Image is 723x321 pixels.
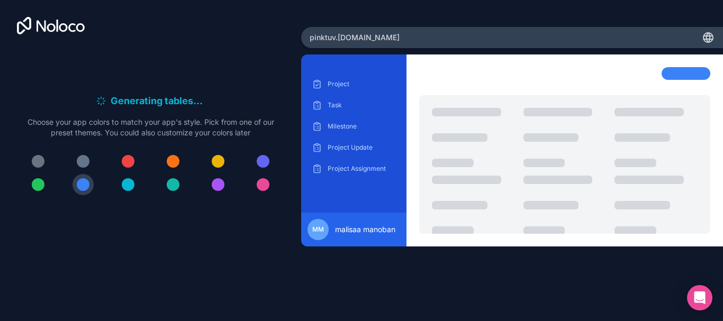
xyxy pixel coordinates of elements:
p: Task [328,101,396,109]
h6: Generating tables [111,94,206,108]
span: pinktuv .[DOMAIN_NAME] [310,32,400,43]
p: Milestone [328,122,396,131]
span: . [193,94,196,108]
span: malisaa manoban [335,224,395,235]
div: Open Intercom Messenger [687,285,712,310]
p: Project Update [328,143,396,152]
div: scrollable content [310,76,398,204]
p: Choose your app colors to match your app's style. Pick from one of our preset themes. You could a... [17,117,284,138]
p: Project Assignment [328,164,396,173]
span: mm [312,225,324,234]
p: Project [328,80,396,88]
